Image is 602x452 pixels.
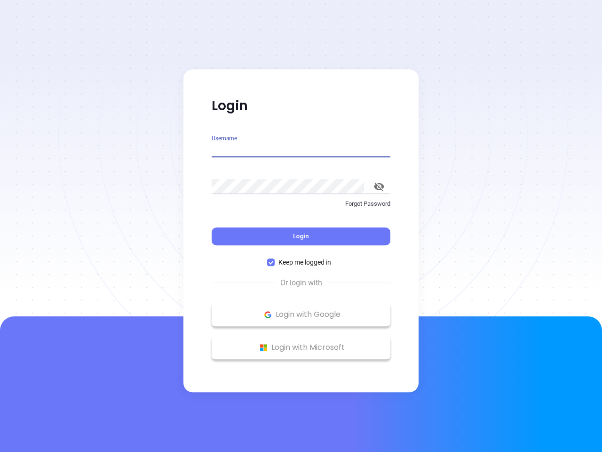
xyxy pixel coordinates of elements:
[212,97,390,114] p: Login
[262,309,274,321] img: Google Logo
[216,307,386,322] p: Login with Google
[276,277,327,289] span: Or login with
[258,342,269,354] img: Microsoft Logo
[212,199,390,209] p: Forgot Password
[275,257,335,267] span: Keep me logged in
[293,232,309,240] span: Login
[212,303,390,326] button: Google Logo Login with Google
[212,336,390,359] button: Microsoft Logo Login with Microsoft
[212,136,237,141] label: Username
[368,175,390,198] button: toggle password visibility
[216,340,386,355] p: Login with Microsoft
[212,227,390,245] button: Login
[212,199,390,216] a: Forgot Password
